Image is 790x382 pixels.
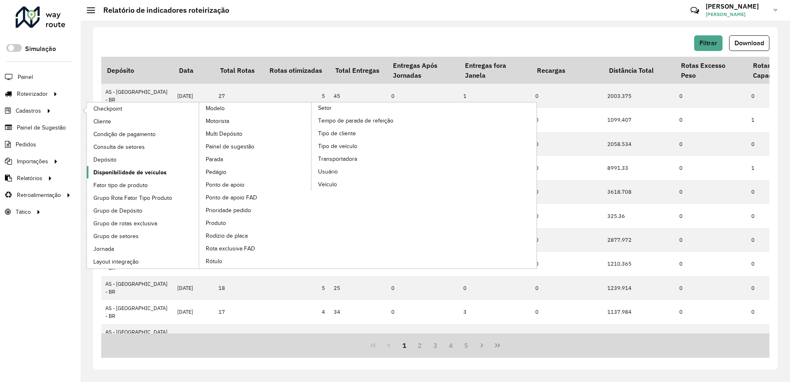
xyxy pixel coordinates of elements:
[199,166,312,178] a: Pedágio
[387,276,459,300] td: 0
[311,140,424,152] a: Tipo de veículo
[173,276,214,300] td: [DATE]
[675,84,747,108] td: 0
[412,338,428,353] button: 2
[675,132,747,156] td: 0
[199,140,312,153] a: Painel de sugestão
[311,114,424,127] a: Tempo de parada de refeição
[199,191,312,204] a: Ponto de apoio FAD
[459,338,474,353] button: 5
[490,338,505,353] button: Last Page
[531,204,603,228] td: 0
[93,130,156,139] span: Condição de pagamento
[531,156,603,180] td: 0
[101,276,173,300] td: AS - [GEOGRAPHIC_DATA] - BR
[93,104,122,113] span: Checkpoint
[173,300,214,324] td: [DATE]
[206,219,226,227] span: Produto
[87,153,200,166] a: Depósito
[17,90,48,98] span: Roteirizador
[459,324,531,348] td: 1
[87,204,200,217] a: Grupo de Depósito
[87,102,312,269] a: Modelo
[199,217,312,229] a: Produto
[675,180,747,204] td: 0
[675,204,747,228] td: 0
[603,276,675,300] td: 1239.914
[214,57,264,84] th: Total Rotas
[330,324,387,348] td: 44
[706,2,767,10] h3: [PERSON_NAME]
[706,11,767,18] span: [PERSON_NAME]
[318,155,357,163] span: Transportadora
[264,84,330,108] td: 5
[199,255,312,267] a: Rótulo
[330,276,387,300] td: 25
[603,300,675,324] td: 1137.984
[603,57,675,84] th: Distância Total
[93,155,116,164] span: Depósito
[397,338,412,353] button: 1
[264,276,330,300] td: 5
[603,204,675,228] td: 325.36
[459,276,531,300] td: 0
[443,338,459,353] button: 4
[318,142,357,150] span: Tipo de veículo
[603,156,675,180] td: 8991.33
[199,127,312,140] a: Multi Depósito
[675,108,747,132] td: 0
[699,39,717,46] span: Filtrar
[93,168,167,177] span: Disponibilidade de veículos
[531,180,603,204] td: 0
[531,276,603,300] td: 0
[330,57,387,84] th: Total Entregas
[474,338,490,353] button: Next Page
[16,106,41,115] span: Cadastros
[387,324,459,348] td: 0
[214,324,264,348] td: 23
[87,179,200,191] a: Fator tipo de produto
[311,153,424,165] a: Transportadora
[459,57,531,84] th: Entregas fora Janela
[206,168,226,176] span: Pedágio
[264,324,330,348] td: 8
[206,104,225,113] span: Modelo
[173,57,214,84] th: Data
[675,228,747,252] td: 0
[101,57,173,84] th: Depósito
[199,229,312,242] a: Rodízio de placa
[675,324,747,348] td: 0
[318,104,332,112] span: Setor
[675,252,747,276] td: 0
[87,115,200,127] a: Cliente
[459,84,531,108] td: 1
[531,300,603,324] td: 0
[330,84,387,108] td: 45
[531,252,603,276] td: 0
[206,206,251,215] span: Prioridade pedido
[93,194,172,202] span: Grupo Rota Fator Tipo Produto
[173,324,214,348] td: [DATE]
[199,115,312,127] a: Motorista
[311,127,424,139] a: Tipo de cliente
[206,117,229,125] span: Motorista
[531,84,603,108] td: 0
[17,191,61,199] span: Retroalimentação
[101,84,173,108] td: AS - [GEOGRAPHIC_DATA] - BR
[675,300,747,324] td: 0
[330,300,387,324] td: 34
[264,300,330,324] td: 4
[603,324,675,348] td: 4760.702
[603,180,675,204] td: 3618.708
[531,324,603,348] td: 0
[428,338,443,353] button: 3
[387,84,459,108] td: 0
[87,141,200,153] a: Consulta de setores
[18,73,33,81] span: Painel
[311,165,424,178] a: Usuário
[93,206,142,215] span: Grupo de Depósito
[206,257,222,266] span: Rótulo
[206,130,242,138] span: Multi Depósito
[95,6,229,15] h2: Relatório de indicadores roteirização
[387,57,459,84] th: Entregas Após Jornadas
